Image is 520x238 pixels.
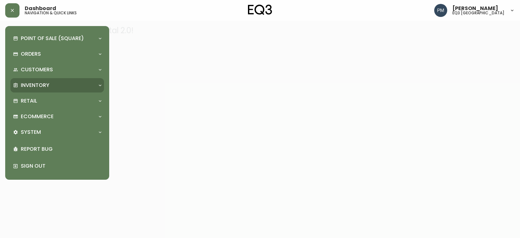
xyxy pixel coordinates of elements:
div: Retail [10,94,104,108]
div: Point of Sale (Square) [10,31,104,46]
p: System [21,129,41,136]
img: logo [248,5,272,15]
p: Inventory [21,82,49,89]
div: Ecommerce [10,109,104,124]
div: Sign Out [10,158,104,175]
p: Ecommerce [21,113,54,120]
p: Customers [21,66,53,73]
p: Point of Sale (Square) [21,35,84,42]
p: Orders [21,50,41,58]
div: Customers [10,63,104,77]
p: Retail [21,97,37,105]
div: Inventory [10,78,104,92]
div: Report Bug [10,141,104,158]
div: System [10,125,104,139]
p: Sign Out [21,162,101,170]
p: Report Bug [21,146,101,153]
span: Dashboard [25,6,56,11]
div: Orders [10,47,104,61]
span: [PERSON_NAME] [452,6,498,11]
h5: eq3 [GEOGRAPHIC_DATA] [452,11,504,15]
h5: navigation & quick links [25,11,77,15]
img: 0a7c5790205149dfd4c0ba0a3a48f705 [434,4,447,17]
